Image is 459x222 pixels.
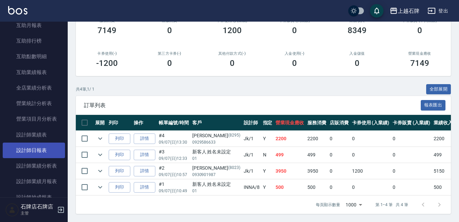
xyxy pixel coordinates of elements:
button: save [370,4,384,18]
p: 09/07 (日) 12:33 [159,155,189,162]
p: 每頁顯示數量 [316,202,340,208]
h3: 0 [292,26,297,35]
td: 3950 [306,163,328,179]
a: 詳情 [134,166,155,176]
p: 第 1–4 筆 共 4 筆 [375,202,408,208]
p: 0930901987 [192,172,240,178]
td: Jk /1 [242,131,261,147]
td: N [261,147,274,163]
p: (8295) [228,132,240,139]
td: #3 [157,147,191,163]
th: 客戶 [191,115,242,131]
a: 設計師日報表 [3,143,65,158]
td: Y [261,131,274,147]
th: 展開 [93,115,107,131]
td: Jk /1 [242,163,261,179]
th: 業績收入 [432,115,454,131]
button: 列印 [109,166,130,176]
h2: 入金儲值 [334,51,380,56]
th: 營業現金應收 [274,115,306,131]
p: (8023) [228,165,240,172]
td: #2 [157,163,191,179]
td: 499 [432,147,454,163]
p: 09/07 (日) 10:49 [159,188,189,194]
h5: 石牌店石牌店 [21,203,55,210]
a: 詳情 [134,150,155,160]
h3: 8349 [348,26,367,35]
button: expand row [95,133,105,144]
th: 指定 [261,115,274,131]
h2: 營業現金應收 [396,51,443,56]
div: 1000 [343,196,365,214]
a: 設計師業績月報表 [3,174,65,189]
td: #4 [157,131,191,147]
th: 設計師 [242,115,261,131]
td: Jk /1 [242,147,261,163]
p: 01 [192,188,240,194]
a: 設計師業績分析表 [3,158,65,174]
th: 卡券使用 (入業績) [350,115,391,131]
h3: 7149 [97,26,116,35]
td: 0 [391,163,432,179]
td: 0 [391,179,432,195]
div: 新客人 姓名未設定 [192,148,240,155]
a: 營業統計分析表 [3,96,65,111]
h2: 第三方卡券(-) [147,51,193,56]
button: expand row [95,166,105,176]
button: expand row [95,182,105,192]
button: 全部展開 [426,84,451,95]
img: Logo [8,6,27,15]
h2: 其他付款方式(-) [209,51,255,56]
a: 詳情 [134,182,155,193]
td: Y [261,163,274,179]
td: 500 [306,179,328,195]
h2: 卡券使用(-) [84,51,130,56]
th: 操作 [132,115,157,131]
p: 主管 [21,210,55,216]
span: 訂單列表 [84,102,421,109]
button: 上越石牌 [387,4,422,18]
h3: 1200 [223,26,242,35]
td: 0 [350,147,391,163]
td: 500 [432,179,454,195]
td: 0 [328,131,350,147]
td: 5150 [432,163,454,179]
td: 0 [391,147,432,163]
a: 報表匯出 [421,102,446,108]
td: 500 [274,179,306,195]
p: 共 4 筆, 1 / 1 [76,86,94,92]
div: [PERSON_NAME] [192,132,240,139]
a: 互助業績報表 [3,65,65,80]
a: 互助排行榜 [3,33,65,49]
a: 設計師業績表 [3,127,65,143]
td: #1 [157,179,191,195]
td: INNA /8 [242,179,261,195]
h3: -1200 [96,58,118,68]
td: 0 [328,147,350,163]
a: 全店業績分析表 [3,80,65,96]
h2: 入金使用(-) [271,51,318,56]
h3: 0 [230,58,235,68]
p: 09/07 (日) 10:57 [159,172,189,178]
button: 列印 [109,182,130,193]
button: expand row [95,150,105,160]
h3: 0 [167,58,172,68]
th: 卡券販賣 (入業績) [391,115,432,131]
a: 互助點數明細 [3,49,65,64]
td: 1200 [350,163,391,179]
td: 0 [391,131,432,147]
td: 499 [274,147,306,163]
h3: 0 [417,26,422,35]
div: 上越石牌 [398,7,419,15]
td: 2200 [306,131,328,147]
th: 帳單編號/時間 [157,115,191,131]
button: 登出 [425,5,451,17]
button: 列印 [109,133,130,144]
p: 0929586633 [192,139,240,145]
p: 09/07 (日) 13:30 [159,139,189,145]
th: 店販消費 [328,115,350,131]
img: Person [5,203,19,217]
a: 營業項目月分析表 [3,111,65,127]
div: 新客人 姓名未設定 [192,181,240,188]
td: 0 [350,179,391,195]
